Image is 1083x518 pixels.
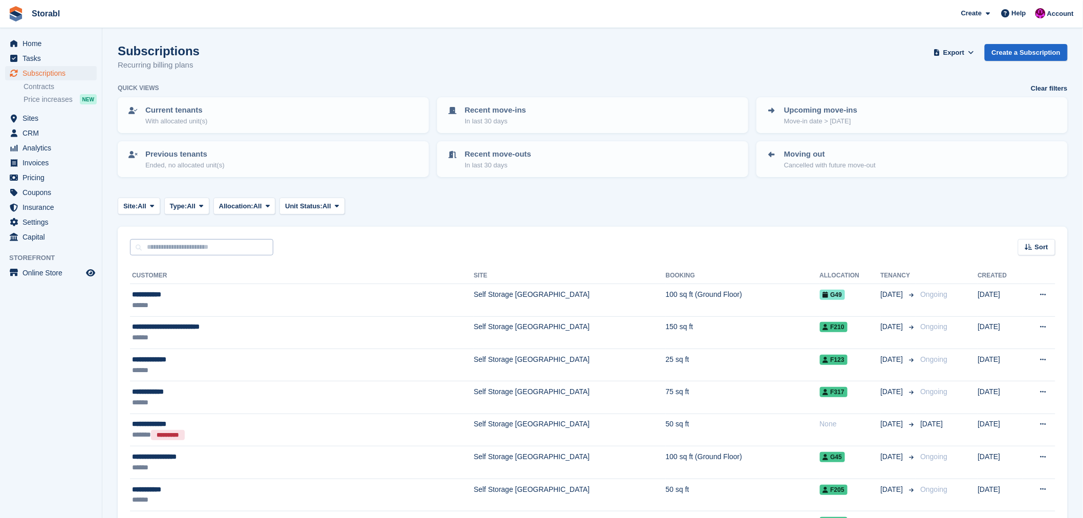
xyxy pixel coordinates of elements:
[820,322,848,332] span: F210
[465,160,531,170] p: In last 30 days
[784,116,857,126] p: Move-in date > [DATE]
[23,185,84,200] span: Coupons
[920,322,947,331] span: Ongoing
[1035,8,1046,18] img: Helen Morton
[880,289,905,300] span: [DATE]
[978,446,1022,479] td: [DATE]
[118,198,160,214] button: Site: All
[920,387,947,396] span: Ongoing
[118,59,200,71] p: Recurring billing plans
[253,201,262,211] span: All
[1012,8,1026,18] span: Help
[145,148,225,160] p: Previous tenants
[978,349,1022,381] td: [DATE]
[164,198,209,214] button: Type: All
[23,66,84,80] span: Subscriptions
[24,82,97,92] a: Contracts
[820,355,848,365] span: F123
[1031,83,1068,94] a: Clear filters
[943,48,964,58] span: Export
[880,451,905,462] span: [DATE]
[5,111,97,125] a: menu
[1047,9,1074,19] span: Account
[187,201,196,211] span: All
[5,266,97,280] a: menu
[5,170,97,185] a: menu
[985,44,1068,61] a: Create a Subscription
[474,381,666,414] td: Self Storage [GEOGRAPHIC_DATA]
[820,268,881,284] th: Allocation
[130,268,474,284] th: Customer
[23,266,84,280] span: Online Store
[474,268,666,284] th: Site
[978,284,1022,316] td: [DATE]
[820,419,881,429] div: None
[145,116,207,126] p: With allocated unit(s)
[978,268,1022,284] th: Created
[23,111,84,125] span: Sites
[820,485,848,495] span: F205
[118,44,200,58] h1: Subscriptions
[213,198,276,214] button: Allocation: All
[23,215,84,229] span: Settings
[666,381,820,414] td: 75 sq ft
[118,83,159,93] h6: Quick views
[474,349,666,381] td: Self Storage [GEOGRAPHIC_DATA]
[666,446,820,479] td: 100 sq ft (Ground Floor)
[28,5,64,22] a: Storabl
[920,290,947,298] span: Ongoing
[170,201,187,211] span: Type:
[23,156,84,170] span: Invoices
[80,94,97,104] div: NEW
[920,485,947,493] span: Ongoing
[932,44,977,61] button: Export
[820,452,846,462] span: G45
[784,148,876,160] p: Moving out
[820,387,848,397] span: F317
[119,98,428,132] a: Current tenants With allocated unit(s)
[978,414,1022,446] td: [DATE]
[438,98,747,132] a: Recent move-ins In last 30 days
[474,316,666,349] td: Self Storage [GEOGRAPHIC_DATA]
[820,290,846,300] span: G49
[880,484,905,495] span: [DATE]
[666,268,820,284] th: Booking
[145,104,207,116] p: Current tenants
[5,156,97,170] a: menu
[145,160,225,170] p: Ended, no allocated unit(s)
[880,386,905,397] span: [DATE]
[880,321,905,332] span: [DATE]
[666,479,820,511] td: 50 sq ft
[880,419,905,429] span: [DATE]
[880,268,916,284] th: Tenancy
[285,201,322,211] span: Unit Status:
[219,201,253,211] span: Allocation:
[5,230,97,244] a: menu
[474,414,666,446] td: Self Storage [GEOGRAPHIC_DATA]
[474,479,666,511] td: Self Storage [GEOGRAPHIC_DATA]
[666,316,820,349] td: 150 sq ft
[24,94,97,105] a: Price increases NEW
[465,104,526,116] p: Recent move-ins
[465,148,531,160] p: Recent move-outs
[23,141,84,155] span: Analytics
[123,201,138,211] span: Site:
[880,354,905,365] span: [DATE]
[23,126,84,140] span: CRM
[5,51,97,66] a: menu
[978,479,1022,511] td: [DATE]
[666,284,820,316] td: 100 sq ft (Ground Floor)
[978,316,1022,349] td: [DATE]
[23,51,84,66] span: Tasks
[666,414,820,446] td: 50 sq ft
[5,215,97,229] a: menu
[920,452,947,461] span: Ongoing
[5,141,97,155] a: menu
[5,36,97,51] a: menu
[920,355,947,363] span: Ongoing
[465,116,526,126] p: In last 30 days
[666,349,820,381] td: 25 sq ft
[5,66,97,80] a: menu
[23,230,84,244] span: Capital
[784,160,876,170] p: Cancelled with future move-out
